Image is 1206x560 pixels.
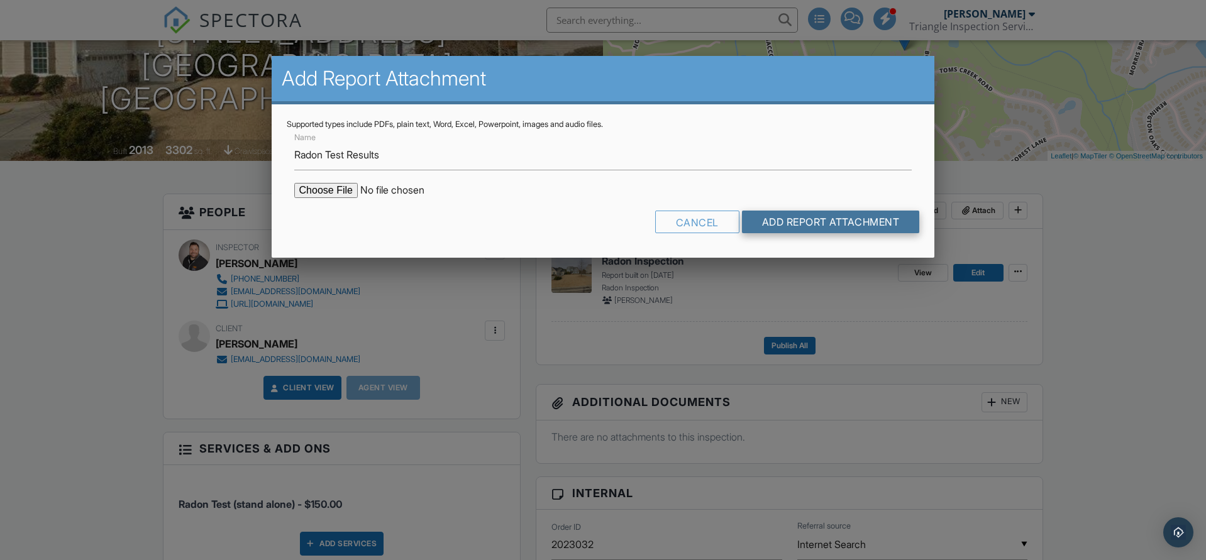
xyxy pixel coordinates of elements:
input: Add Report Attachment [742,211,920,233]
h2: Add Report Attachment [282,66,925,91]
div: Cancel [655,211,739,233]
div: Open Intercom Messenger [1163,517,1193,547]
div: Supported types include PDFs, plain text, Word, Excel, Powerpoint, images and audio files. [287,119,920,129]
label: Name [294,132,316,143]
